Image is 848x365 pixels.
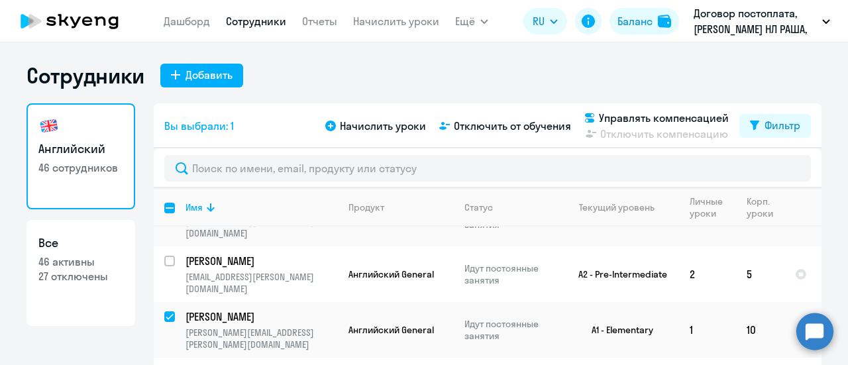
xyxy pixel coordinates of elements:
td: A1 - Elementary [556,302,679,358]
div: Личные уроки [690,195,735,219]
td: 5 [736,246,784,302]
a: Отчеты [302,15,337,28]
a: Сотрудники [226,15,286,28]
p: [PERSON_NAME][EMAIL_ADDRESS][PERSON_NAME][DOMAIN_NAME] [185,327,337,350]
p: 46 активны [38,254,123,269]
div: Добавить [185,67,233,83]
span: Отключить от обучения [454,118,571,134]
p: 27 отключены [38,269,123,284]
div: Текущий уровень [566,201,678,213]
span: Управлять компенсацией [599,110,729,126]
a: Английский46 сотрудников [26,103,135,209]
td: 1 [679,302,736,358]
span: Начислить уроки [340,118,426,134]
p: [PERSON_NAME] [185,309,335,324]
p: Идут постоянные занятия [464,262,555,286]
p: [EMAIL_ADDRESS][PERSON_NAME][DOMAIN_NAME] [185,271,337,295]
span: RU [533,13,545,29]
p: 46 сотрудников [38,160,123,175]
a: Дашборд [164,15,210,28]
span: Английский General [348,268,434,280]
button: Ещё [455,8,488,34]
div: Статус [464,201,493,213]
h3: Все [38,235,123,252]
p: Договор постоплата, [PERSON_NAME] НЛ РАША, ООО [694,5,817,37]
button: Договор постоплата, [PERSON_NAME] НЛ РАША, ООО [687,5,837,37]
a: [PERSON_NAME] [185,254,337,268]
td: A2 - Pre-Intermediate [556,246,679,302]
p: Идут постоянные занятия [464,318,555,342]
div: Имя [185,201,203,213]
button: RU [523,8,567,34]
td: 10 [736,302,784,358]
button: Фильтр [739,114,811,138]
div: Корп. уроки [747,195,784,219]
img: balance [658,15,671,28]
h1: Сотрудники [26,62,144,89]
div: Имя [185,201,337,213]
span: Вы выбрали: 1 [164,118,234,134]
div: Личные уроки [690,195,727,219]
div: Корп. уроки [747,195,775,219]
button: Балансbalance [609,8,679,34]
h3: Английский [38,140,123,158]
p: [PERSON_NAME] [185,254,335,268]
td: 2 [679,246,736,302]
div: Продукт [348,201,453,213]
div: Фильтр [765,117,800,133]
img: english [38,115,60,136]
div: Статус [464,201,555,213]
p: [EMAIL_ADDRESS][PERSON_NAME][DOMAIN_NAME] [185,215,337,239]
input: Поиск по имени, email, продукту или статусу [164,155,811,182]
button: Добавить [160,64,243,87]
a: [PERSON_NAME] [185,309,337,324]
span: Ещё [455,13,475,29]
span: Английский General [348,324,434,336]
a: Все46 активны27 отключены [26,220,135,326]
div: Баланс [617,13,653,29]
a: Начислить уроки [353,15,439,28]
div: Продукт [348,201,384,213]
div: Текущий уровень [579,201,655,213]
